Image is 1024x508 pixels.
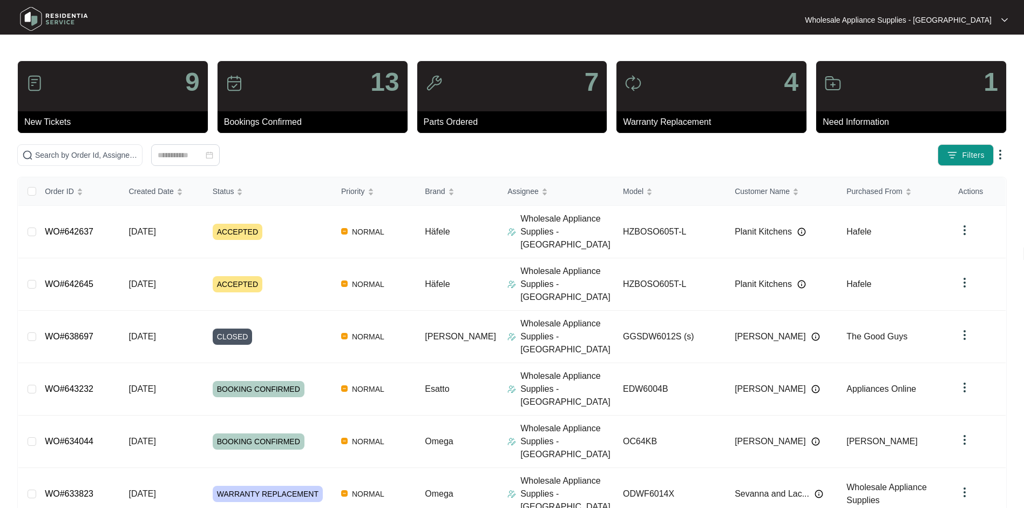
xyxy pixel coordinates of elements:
[128,185,173,197] span: Created Date
[213,224,262,240] span: ACCEPTED
[815,490,823,498] img: Info icon
[348,383,389,396] span: NORMAL
[35,149,138,161] input: Search by Order Id, Assignee Name, Customer Name, Brand and Model
[984,69,998,95] p: 1
[507,490,516,498] img: Assigner Icon
[348,278,389,291] span: NORMAL
[24,116,208,129] p: New Tickets
[520,317,614,356] p: Wholesale Appliance Supplies - [GEOGRAPHIC_DATA]
[824,75,842,92] img: icon
[185,69,200,95] p: 9
[735,185,790,197] span: Customer Name
[846,185,902,197] span: Purchased From
[416,177,499,206] th: Brand
[341,228,348,235] img: Vercel Logo
[341,490,348,497] img: Vercel Logo
[45,384,93,393] a: WO#643232
[425,227,450,236] span: Häfele
[614,177,726,206] th: Model
[45,185,74,197] span: Order ID
[623,116,806,129] p: Warranty Replacement
[735,487,809,500] span: Sevanna and Lac...
[846,483,927,505] span: Wholesale Appliance Supplies
[507,332,516,341] img: Assigner Icon
[958,329,971,342] img: dropdown arrow
[370,69,399,95] p: 13
[958,486,971,499] img: dropdown arrow
[947,150,958,161] img: filter icon
[348,330,389,343] span: NORMAL
[811,437,820,446] img: Info icon
[425,437,453,446] span: Omega
[507,280,516,289] img: Assigner Icon
[958,381,971,394] img: dropdown arrow
[950,177,1006,206] th: Actions
[425,384,449,393] span: Esatto
[585,69,599,95] p: 7
[625,75,642,92] img: icon
[425,75,443,92] img: icon
[45,279,93,289] a: WO#642645
[735,330,806,343] span: [PERSON_NAME]
[823,116,1006,129] p: Need Information
[213,276,262,292] span: ACCEPTED
[341,280,348,287] img: Vercel Logo
[333,177,416,206] th: Priority
[614,206,726,258] td: HZBOSO605T-L
[811,332,820,341] img: Info icon
[797,280,806,289] img: Info icon
[348,435,389,448] span: NORMAL
[128,384,155,393] span: [DATE]
[120,177,204,206] th: Created Date
[425,489,453,498] span: Omega
[735,383,806,396] span: [PERSON_NAME]
[520,422,614,461] p: Wholesale Appliance Supplies - [GEOGRAPHIC_DATA]
[499,177,614,206] th: Assignee
[26,75,43,92] img: icon
[45,227,93,236] a: WO#642637
[348,487,389,500] span: NORMAL
[213,433,304,450] span: BOOKING CONFIRMED
[45,332,93,341] a: WO#638697
[45,489,93,498] a: WO#633823
[425,279,450,289] span: Häfele
[811,385,820,393] img: Info icon
[224,116,408,129] p: Bookings Confirmed
[614,258,726,311] td: HZBOSO605T-L
[962,150,985,161] span: Filters
[784,69,798,95] p: 4
[958,276,971,289] img: dropdown arrow
[735,435,806,448] span: [PERSON_NAME]
[213,381,304,397] span: BOOKING CONFIRMED
[36,177,120,206] th: Order ID
[341,438,348,444] img: Vercel Logo
[128,332,155,341] span: [DATE]
[341,333,348,339] img: Vercel Logo
[520,212,614,251] p: Wholesale Appliance Supplies - [GEOGRAPHIC_DATA]
[846,332,907,341] span: The Good Guys
[623,185,643,197] span: Model
[213,486,323,502] span: WARRANTY REPLACEMENT
[128,279,155,289] span: [DATE]
[213,329,253,345] span: CLOSED
[958,433,971,446] img: dropdown arrow
[797,228,806,236] img: Info icon
[846,437,918,446] span: [PERSON_NAME]
[846,227,871,236] span: Hafele
[425,332,496,341] span: [PERSON_NAME]
[204,177,333,206] th: Status
[128,227,155,236] span: [DATE]
[805,15,992,25] p: Wholesale Appliance Supplies - [GEOGRAPHIC_DATA]
[838,177,950,206] th: Purchased From
[520,370,614,409] p: Wholesale Appliance Supplies - [GEOGRAPHIC_DATA]
[846,279,871,289] span: Hafele
[507,185,539,197] span: Assignee
[341,385,348,392] img: Vercel Logo
[614,416,726,468] td: OC64KB
[22,150,33,161] img: search-icon
[425,185,445,197] span: Brand
[128,437,155,446] span: [DATE]
[958,224,971,237] img: dropdown arrow
[735,278,792,291] span: Planit Kitchens
[938,144,994,166] button: filter iconFilters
